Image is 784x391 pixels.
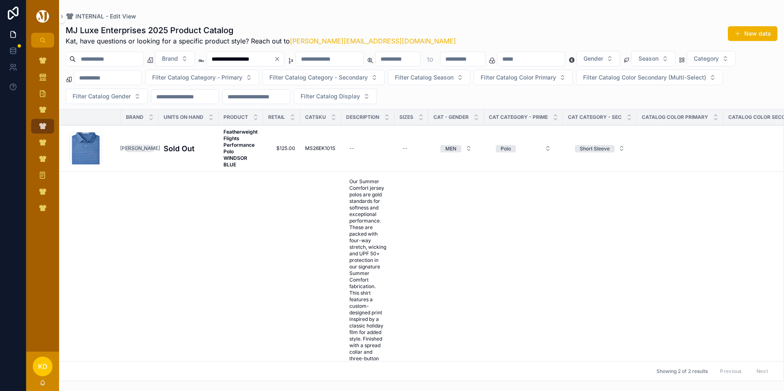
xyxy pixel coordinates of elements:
button: Clear [274,56,284,62]
button: Select Button [294,89,377,104]
span: Filter Catalog Season [395,73,454,82]
a: [PERSON_NAME] [126,145,154,152]
span: CAT CATEGORY - SEC [568,114,622,120]
button: Select Button [474,70,573,85]
span: Filter Catalog Category - Primary [152,73,242,82]
button: Select Button [66,89,148,104]
span: Filter Catalog Display [301,92,360,100]
button: Select Button [489,141,558,156]
div: -- [349,145,354,152]
button: Select Button [155,51,195,66]
span: Filter Catalog Color Secondary (Multi-Select) [583,73,706,82]
button: Select Button [568,141,631,156]
a: $125.00 [268,145,295,152]
span: CATSKU [305,114,326,120]
h1: MJ Luxe Enterprises 2025 Product Catalog [66,25,456,36]
span: INTERNAL - Edit View [75,12,136,20]
span: Catalog Color Primary [642,114,708,120]
span: Showing 2 of 2 results [656,368,708,375]
span: Filter Catalog Category - Secondary [269,73,368,82]
strong: Featherweight Flights Performance Polo WINDSOR BLUE [223,129,259,168]
div: scrollable content [26,48,59,226]
span: Retail [268,114,285,120]
a: -- [346,142,390,155]
span: CAT - GENDER [433,114,469,120]
span: Kat, have questions or looking for a specific product style? Reach out to [66,36,456,46]
button: Select Button [388,70,470,85]
button: Select Button [434,141,479,156]
span: Gender [583,55,603,63]
span: Filter Catalog Gender [73,92,131,100]
span: Description [346,114,379,120]
span: CAT CATEGORY - PRIME [489,114,548,120]
p: to [427,54,433,64]
span: KD [38,361,48,371]
button: Select Button [631,51,675,66]
button: Select Button [145,70,259,85]
a: Sold Out [164,143,214,154]
button: New data [728,26,777,41]
div: Short Sleeve [580,145,610,152]
span: Product [223,114,248,120]
div: -- [403,145,408,152]
a: -- [399,142,424,155]
div: [PERSON_NAME] [120,145,160,152]
span: Category [694,55,719,63]
a: [PERSON_NAME][EMAIL_ADDRESS][DOMAIN_NAME] [290,37,456,45]
span: Filter Catalog Color Primary [481,73,556,82]
div: MEN [445,145,456,152]
img: App logo [35,10,50,23]
span: SIZES [399,114,413,120]
span: Season [638,55,659,63]
button: Unselect POLO [496,144,516,152]
button: Unselect SHORT_SLEEVE [575,144,615,152]
span: Units On Hand [164,114,203,120]
button: Select Button [262,70,385,85]
button: Select Button [576,70,723,85]
a: MS26EK101S [305,145,336,152]
a: INTERNAL - Edit View [66,12,136,20]
button: Select Button [577,51,620,66]
span: Brand [162,55,178,63]
a: Featherweight Flights Performance Polo WINDSOR BLUE [223,129,258,168]
button: Select Button [687,51,736,66]
div: Polo [501,145,511,152]
span: Brand [126,114,144,120]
